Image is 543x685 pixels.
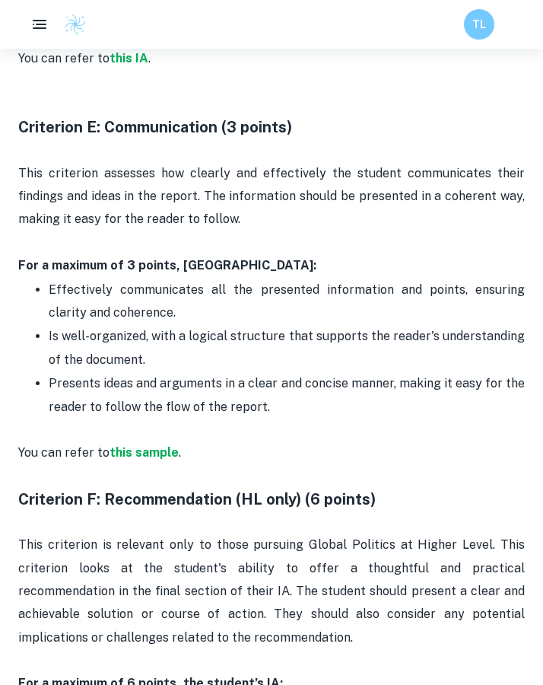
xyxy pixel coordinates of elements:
[18,534,525,649] p: This criterion is relevant only to those pursuing Global Politics at Higher Level. This criterion...
[64,13,87,36] img: Clastify logo
[18,162,525,231] p: This criterion assesses how clearly and effectively the student communicates their findings and i...
[471,16,488,33] h6: TL
[18,47,525,70] p: You can refer to .
[18,258,316,272] strong: For a maximum of 3 points, [GEOGRAPHIC_DATA]:
[18,441,525,464] p: You can refer to .
[55,13,87,36] a: Clastify logo
[18,70,525,139] h3: Criterion E: Communication (3 points)
[110,445,179,460] a: this sample
[110,51,148,65] a: this IA
[49,329,528,366] span: Is well-organized, with a logical structure that supports the reader's understanding of the docum...
[464,9,494,40] button: TL
[49,376,528,413] span: Presents ideas and arguments in a clear and concise manner, making it easy for the reader to foll...
[49,282,528,320] span: Effectively communicates all the presented information and points, ensuring clarity and coherence.
[18,488,525,511] h3: Criterion F: Recommendation (HL only) (6 points)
